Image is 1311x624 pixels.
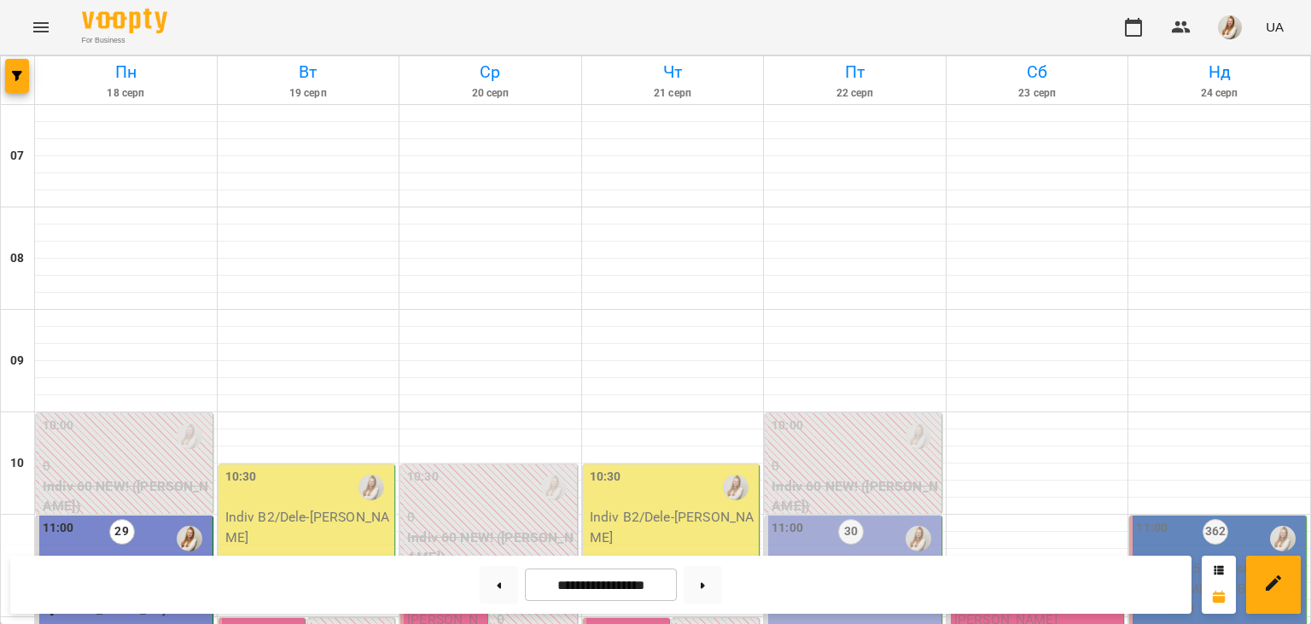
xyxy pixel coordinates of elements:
h6: 22 серп [766,85,943,102]
p: 0 [772,456,938,476]
label: 362 [1203,519,1228,545]
h6: Вт [220,59,397,85]
h6: 08 [10,249,24,268]
label: 10:00 [43,417,74,435]
label: 30 [838,519,864,545]
h6: Пт [766,59,943,85]
label: 10:00 [772,417,803,435]
img: Адамович Вікторія [906,526,931,551]
label: 29 [109,519,135,545]
img: Адамович Вікторія [723,475,749,500]
p: Indiv B2/Dele - [PERSON_NAME] [590,507,756,547]
p: Indiv 60 NEW! ([PERSON_NAME]) [772,476,938,516]
img: Адамович Вікторія [906,423,931,449]
label: 11:00 [1136,519,1168,538]
h6: 07 [10,147,24,166]
label: 11:00 [772,519,803,538]
button: UA [1259,11,1291,43]
p: 0 [407,507,574,528]
img: Voopty Logo [82,9,167,33]
p: 0 [43,456,209,476]
img: db46d55e6fdf8c79d257263fe8ff9f52.jpeg [1218,15,1242,39]
img: Адамович Вікторія [177,526,202,551]
span: UA [1266,18,1284,36]
h6: 21 серп [585,85,761,102]
label: 10:30 [590,468,621,487]
span: For Business [82,35,167,46]
h6: Нд [1131,59,1308,85]
h6: 20 серп [402,85,579,102]
h6: 10 [10,454,24,473]
h6: 19 серп [220,85,397,102]
h6: 23 серп [949,85,1126,102]
p: Indiv 60 NEW! ([PERSON_NAME]) [43,476,209,516]
img: Адамович Вікторія [358,475,384,500]
p: Indiv B2/Dele - [PERSON_NAME] [225,507,392,547]
h6: Сб [949,59,1126,85]
h6: Пн [38,59,214,85]
h6: 09 [10,352,24,370]
h6: 18 серп [38,85,214,102]
h6: Ср [402,59,579,85]
h6: Чт [585,59,761,85]
img: Адамович Вікторія [1270,526,1296,551]
label: 10:30 [225,468,257,487]
button: Menu [20,7,61,48]
label: 10:30 [407,468,439,487]
p: Indiv 60 NEW! ([PERSON_NAME]) [407,528,574,568]
label: 11:00 [43,519,74,538]
img: Адамович Вікторія [177,423,202,449]
img: Адамович Вікторія [541,475,567,500]
h6: 24 серп [1131,85,1308,102]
